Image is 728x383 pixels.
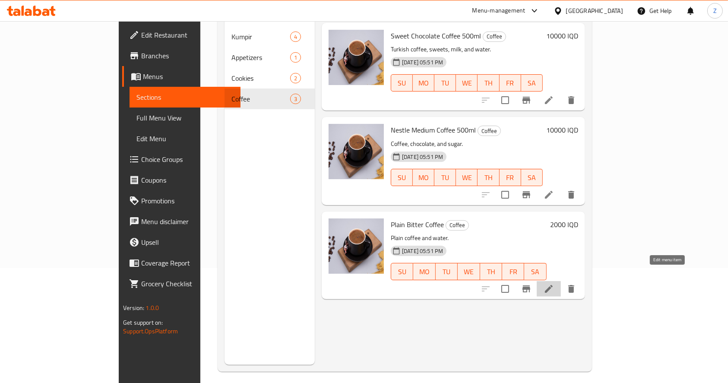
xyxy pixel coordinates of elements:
[141,258,234,268] span: Coverage Report
[439,266,454,278] span: TU
[395,77,409,89] span: SU
[122,45,241,66] a: Branches
[329,218,384,274] img: Plain Bitter Coffee
[561,90,582,111] button: delete
[546,124,578,136] h6: 10000 IQD
[141,196,234,206] span: Promotions
[500,169,521,186] button: FR
[436,263,458,280] button: TU
[231,52,290,63] span: Appetizers
[225,23,315,113] nav: Menu sections
[478,169,499,186] button: TH
[524,263,546,280] button: SA
[416,171,431,184] span: MO
[225,47,315,68] div: Appetizers1
[459,171,474,184] span: WE
[516,279,537,299] button: Branch-specific-item
[391,233,547,244] p: Plain coffee and water.
[122,149,241,170] a: Choice Groups
[290,52,301,63] div: items
[413,263,435,280] button: MO
[141,279,234,289] span: Grocery Checklist
[481,171,496,184] span: TH
[136,92,234,102] span: Sections
[391,44,543,55] p: Turkish coffee, sweets, milk, and water.
[225,89,315,109] div: Coffee3
[496,91,514,109] span: Select to update
[291,33,301,41] span: 4
[291,54,301,62] span: 1
[122,25,241,45] a: Edit Restaurant
[566,6,623,16] div: [GEOGRAPHIC_DATA]
[141,30,234,40] span: Edit Restaurant
[472,6,525,16] div: Menu-management
[225,68,315,89] div: Cookies2
[546,30,578,42] h6: 10000 IQD
[122,211,241,232] a: Menu disclaimer
[329,30,384,85] img: Sweet Chocolate Coffee 500ml
[438,77,453,89] span: TU
[391,218,444,231] span: Plain Bitter Coffee
[143,71,234,82] span: Menus
[521,74,543,92] button: SA
[123,302,144,313] span: Version:
[290,73,301,83] div: items
[503,77,518,89] span: FR
[225,26,315,47] div: Kumpir4
[550,218,578,231] h6: 2000 IQD
[122,190,241,211] a: Promotions
[417,266,432,278] span: MO
[141,216,234,227] span: Menu disclaimer
[146,302,159,313] span: 1.0.0
[481,77,496,89] span: TH
[122,253,241,273] a: Coverage Report
[141,154,234,165] span: Choice Groups
[290,32,301,42] div: items
[506,266,521,278] span: FR
[130,87,241,108] a: Sections
[500,74,521,92] button: FR
[395,171,409,184] span: SU
[391,74,413,92] button: SU
[461,266,476,278] span: WE
[122,66,241,87] a: Menus
[561,279,582,299] button: delete
[141,175,234,185] span: Coupons
[484,266,499,278] span: TH
[456,169,478,186] button: WE
[399,58,446,66] span: [DATE] 05:51 PM
[561,184,582,205] button: delete
[290,94,301,104] div: items
[438,171,453,184] span: TU
[458,263,480,280] button: WE
[496,186,514,204] span: Select to update
[503,171,518,184] span: FR
[122,232,241,253] a: Upsell
[478,74,499,92] button: TH
[231,73,290,83] span: Cookies
[122,170,241,190] a: Coupons
[413,74,434,92] button: MO
[141,51,234,61] span: Branches
[231,32,290,42] div: Kumpir
[416,77,431,89] span: MO
[521,169,543,186] button: SA
[399,247,446,255] span: [DATE] 05:51 PM
[528,266,543,278] span: SA
[544,190,554,200] a: Edit menu item
[395,266,410,278] span: SU
[478,126,500,136] span: Coffee
[713,6,717,16] span: Z
[446,220,468,230] span: Coffee
[434,169,456,186] button: TU
[456,74,478,92] button: WE
[480,263,502,280] button: TH
[391,139,543,149] p: Coffee, chocolate, and sugar.
[231,94,290,104] span: Coffee
[141,237,234,247] span: Upsell
[123,317,163,328] span: Get support on:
